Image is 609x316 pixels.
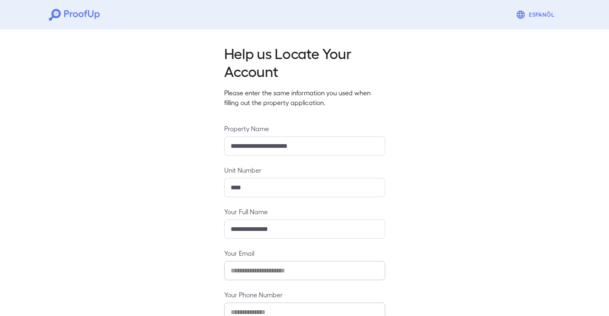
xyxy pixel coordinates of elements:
[224,207,385,216] label: Your Full Name
[224,44,385,80] h2: Help us Locate Your Account
[224,248,385,258] label: Your Email
[224,88,385,108] p: Please enter the same information you used when filling out the property application.
[224,124,385,133] label: Property Name
[224,290,385,299] label: Your Phone Number
[224,165,385,175] label: Unit Number
[513,7,560,23] button: Espanõl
